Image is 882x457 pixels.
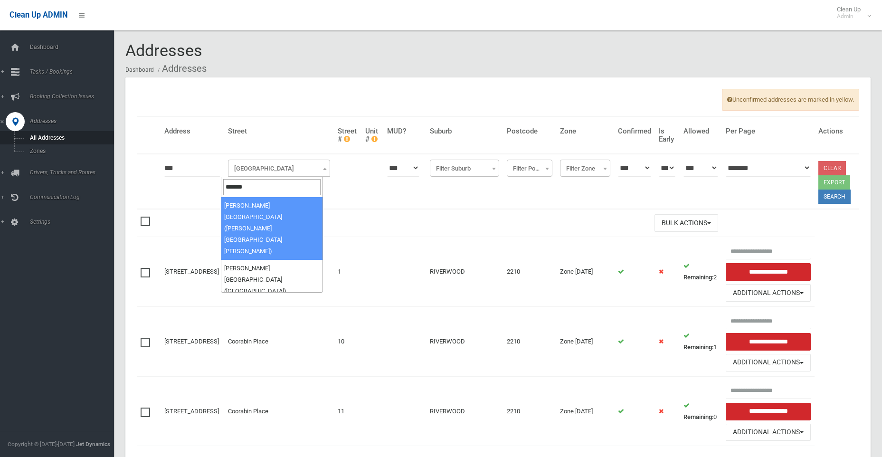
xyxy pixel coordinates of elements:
[164,268,219,275] a: [STREET_ADDRESS]
[618,127,651,135] h4: Confirmed
[27,169,121,176] span: Drivers, Trucks and Routes
[556,376,614,446] td: Zone [DATE]
[818,127,855,135] h4: Actions
[164,127,220,135] h4: Address
[27,44,121,50] span: Dashboard
[556,307,614,377] td: Zone [DATE]
[8,441,75,447] span: Copyright © [DATE]-[DATE]
[507,160,553,177] span: Filter Postcode
[818,190,851,204] button: Search
[164,408,219,415] a: [STREET_ADDRESS]
[562,162,607,175] span: Filter Zone
[430,160,499,177] span: Filter Suburb
[228,127,330,135] h4: Street
[230,162,328,175] span: Filter Street
[837,13,861,20] small: Admin
[430,127,499,135] h4: Suburb
[27,219,121,225] span: Settings
[426,307,503,377] td: RIVERWOOD
[27,118,121,124] span: Addresses
[334,237,361,307] td: 1
[659,127,676,143] h4: Is Early
[224,307,334,377] td: Coorabin Place
[507,127,553,135] h4: Postcode
[503,307,557,377] td: 2210
[338,127,358,143] h4: Street #
[683,413,713,420] strong: Remaining:
[726,424,811,441] button: Additional Actions
[818,175,850,190] button: Export
[683,274,713,281] strong: Remaining:
[155,60,207,77] li: Addresses
[334,307,361,377] td: 10
[560,127,610,135] h4: Zone
[432,162,497,175] span: Filter Suburb
[832,6,870,20] span: Clean Up
[27,148,113,154] span: Zones
[560,160,610,177] span: Filter Zone
[654,214,718,232] button: Bulk Actions
[680,307,722,377] td: 1
[27,68,121,75] span: Tasks / Bookings
[426,237,503,307] td: RIVERWOOD
[164,338,219,345] a: [STREET_ADDRESS]
[125,41,202,60] span: Addresses
[27,93,121,100] span: Booking Collection Issues
[556,237,614,307] td: Zone [DATE]
[680,237,722,307] td: 2
[387,127,422,135] h4: MUD?
[509,162,550,175] span: Filter Postcode
[228,160,330,177] span: Filter Street
[334,376,361,446] td: 11
[365,127,379,143] h4: Unit #
[76,441,110,447] strong: Jet Dynamics
[722,89,859,111] span: Unconfirmed addresses are marked in yellow.
[426,376,503,446] td: RIVERWOOD
[683,127,718,135] h4: Allowed
[683,343,713,351] strong: Remaining:
[726,284,811,302] button: Additional Actions
[818,161,846,175] a: Clear
[726,354,811,371] button: Additional Actions
[224,376,334,446] td: Coorabin Place
[125,67,154,73] a: Dashboard
[726,127,811,135] h4: Per Page
[503,376,557,446] td: 2210
[221,197,322,260] li: [PERSON_NAME][GEOGRAPHIC_DATA] ([PERSON_NAME][GEOGRAPHIC_DATA][PERSON_NAME])
[27,194,121,200] span: Communication Log
[680,376,722,446] td: 0
[27,134,113,141] span: All Addresses
[221,260,322,300] li: [PERSON_NAME][GEOGRAPHIC_DATA] ([GEOGRAPHIC_DATA])
[9,10,67,19] span: Clean Up ADMIN
[503,237,557,307] td: 2210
